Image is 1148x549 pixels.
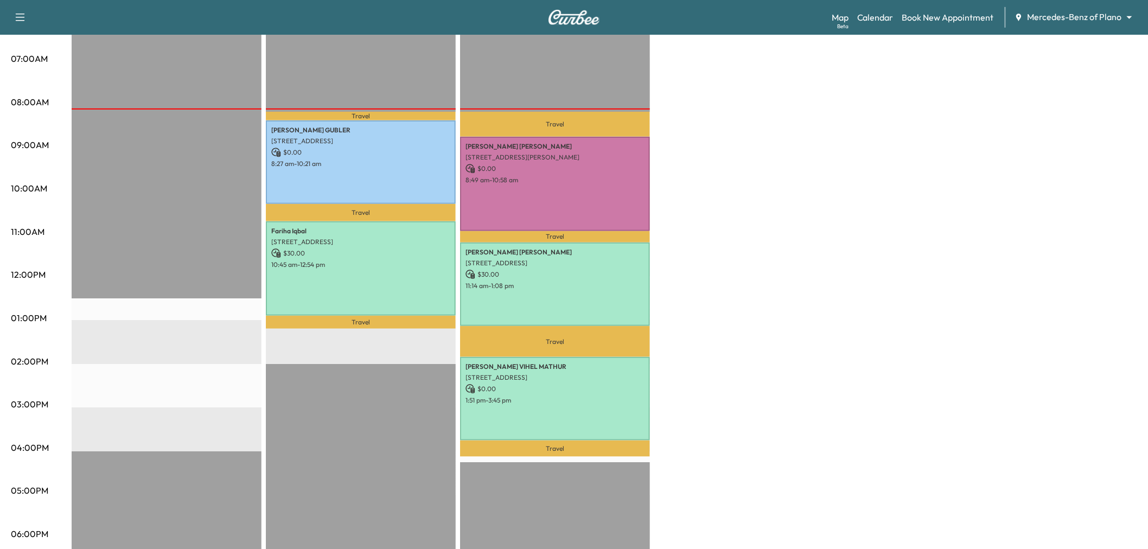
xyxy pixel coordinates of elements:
p: $ 30.00 [271,248,450,258]
p: 01:00PM [11,311,47,324]
p: $ 0.00 [465,164,645,174]
p: $ 0.00 [271,148,450,157]
p: Travel [460,326,650,358]
p: Travel [266,112,456,120]
p: 07:00AM [11,52,48,65]
a: Calendar [857,11,894,24]
p: Fariha Iqbal [271,227,450,235]
p: 05:00PM [11,484,48,497]
p: Travel [266,316,456,329]
p: 11:00AM [11,225,44,238]
div: Beta [837,22,849,30]
p: 11:14 am - 1:08 pm [465,282,645,290]
p: 03:00PM [11,398,48,411]
p: 1:51 pm - 3:45 pm [465,396,645,405]
p: [STREET_ADDRESS][PERSON_NAME] [465,153,645,162]
p: 8:49 am - 10:58 am [465,176,645,184]
img: Curbee Logo [548,10,600,25]
p: $ 30.00 [465,270,645,279]
p: [STREET_ADDRESS] [465,259,645,267]
p: Travel [460,231,650,243]
p: 09:00AM [11,138,49,151]
p: [STREET_ADDRESS] [271,238,450,246]
span: Mercedes-Benz of Plano [1028,11,1122,23]
p: 02:00PM [11,355,48,368]
p: [PERSON_NAME] [PERSON_NAME] [465,142,645,151]
p: Travel [460,441,650,457]
p: 10:45 am - 12:54 pm [271,260,450,269]
a: MapBeta [832,11,849,24]
p: [PERSON_NAME] [PERSON_NAME] [465,248,645,257]
p: Travel [266,204,456,221]
p: 04:00PM [11,441,49,454]
p: [PERSON_NAME] GUBLER [271,126,450,135]
p: $ 0.00 [465,384,645,394]
p: [STREET_ADDRESS] [465,373,645,382]
p: 12:00PM [11,268,46,281]
p: 8:27 am - 10:21 am [271,159,450,168]
p: [PERSON_NAME] VIHEL MATHUR [465,362,645,371]
p: Travel [460,112,650,137]
p: [STREET_ADDRESS] [271,137,450,145]
p: 10:00AM [11,182,47,195]
a: Book New Appointment [902,11,994,24]
p: 06:00PM [11,527,48,540]
p: 08:00AM [11,95,49,108]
